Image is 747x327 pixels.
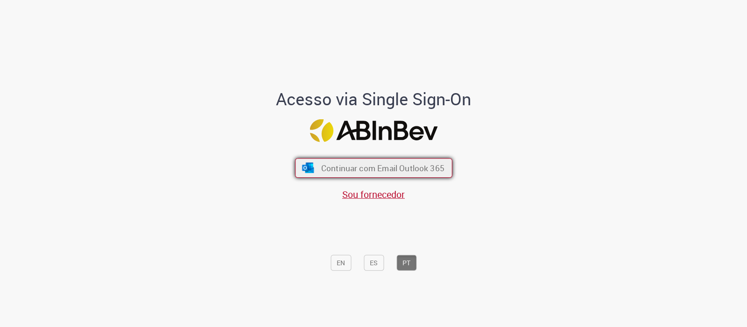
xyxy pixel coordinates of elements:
h1: Acesso via Single Sign-On [244,90,503,109]
span: Continuar com Email Outlook 365 [321,163,444,174]
img: Logo ABInBev [310,119,437,142]
button: PT [396,255,416,271]
button: EN [331,255,351,271]
button: ícone Azure/Microsoft 360 Continuar com Email Outlook 365 [295,159,452,178]
img: ícone Azure/Microsoft 360 [301,163,315,173]
a: Sou fornecedor [342,188,405,200]
button: ES [364,255,384,271]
